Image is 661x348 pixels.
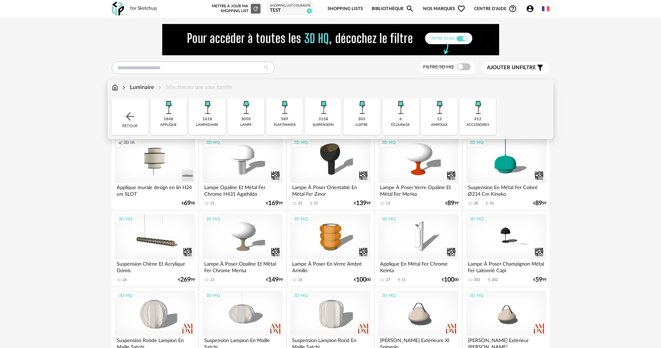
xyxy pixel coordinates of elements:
div: € 99 [178,277,195,282]
div: test [270,8,311,14]
div: Retour [112,98,148,135]
span: Magnify icon [406,5,414,13]
div: € 99 [445,201,458,206]
div: Lampe À Poser Orientable En Métal Fer Zinor [290,183,370,197]
div: 3D HQ [203,291,223,300]
div: 3D HQ [379,215,399,224]
span: 89 [535,201,542,206]
a: 3D HQ Applique En Métal Fer Chrome Keinta 27 Download icon 11 €10000 [375,211,461,286]
span: 269 [180,277,191,282]
a: 3D HQ Lampe À Poser En Verre Ambré Armillo 16 €10000 [287,211,373,286]
div: Applique En Métal Fer Chrome Keinta [378,259,458,273]
span: Account Circle icon [526,5,534,13]
img: FILTRE%20HQ%20NEW_V1%20(4).gif [162,24,499,55]
div: 3D HQ [115,291,135,300]
div: 3D HQ [291,291,311,300]
a: 3D HQ Lampe À Poser Opaline Et Métal Fer Chrome Merisa 13 €14999 [199,211,286,286]
a: Shopping List courante test 3 [270,4,311,14]
div: 3D HQ [291,215,311,224]
div: 15 [210,201,214,206]
a: 3D HQ Suspension En Métal Fer Coloré Ø214 Cm Kinoko 30 Download icon 10 €8999 [463,135,549,210]
span: 100 [356,277,366,282]
a: Shopping Lists [328,1,363,17]
div: lampe [240,123,252,127]
div: 412 [474,117,481,122]
span: 3 [307,8,312,14]
div: 3D HQ [203,138,223,147]
img: Luminaire.png [237,98,255,117]
span: Download icon [308,201,314,206]
div: 26 [123,277,127,282]
div: 1848 [164,117,173,122]
img: svg+xml;base64,PHN2ZyB3aWR0aD0iMTYiIGhlaWdodD0iMTYiIHZpZXdCb3g9IjAgMCAxNiAxNiIgZmlsbD0ibm9uZSIgeG... [121,83,127,91]
div: € 99 [533,277,546,282]
span: Download icon [484,201,489,206]
a: 3D HQ Lampe À Poser Verre Opaline Et Métal Fer Merisa 13 €8999 [375,135,461,210]
div: 303 [474,277,480,282]
div: € 98 [182,201,195,206]
div: 3D HQ [466,138,487,147]
div: 589 [281,117,288,122]
img: svg+xml;base64,PHN2ZyB3aWR0aD0iMTYiIGhlaWdodD0iMTciIHZpZXdCb3g9IjAgMCAxNiAxNyIgZmlsbD0ibm9uZSIgeG... [112,83,118,91]
div: 13 [210,277,214,282]
div: lampadaire [196,123,218,127]
img: svg+xml;base64,PHN2ZyB3aWR0aD0iMjQiIGhlaWdodD0iMjQiIHZpZXdCb3g9IjAgMCAyNCAyNCIgZmlsbD0ibm9uZSIgeG... [124,110,136,123]
div: Suspension Chêne Et Acrylique Domis [115,259,195,273]
span: Heart Outline icon [457,5,465,13]
div: 3D HQ [466,291,487,300]
img: Luminaire.png [353,98,371,117]
a: BibliothèqueMagnify icon [372,1,414,17]
div: applique [160,123,177,127]
div: 12 [437,117,442,122]
div: Lampe À Poser Verre Opaline Et Métal Fer Merisa [378,183,458,197]
span: Ajouter un [487,65,520,70]
span: Download icon [396,277,402,283]
div: 16 [298,277,302,282]
div: 3D HQ [203,215,223,224]
img: Luminaire.png [198,98,217,117]
button: Ajouter unfiltre Filter icon [482,62,550,74]
span: 69 [184,201,191,206]
span: Help Circle Outline icon [509,5,517,13]
img: Luminaire.png [275,98,294,117]
img: Luminaire.png [430,98,449,117]
a: Creation icon 3D IA Applique murale design en lin H24 cm SLOT €6998 [112,135,198,210]
a: 3D HQ Lampe À Poser Orientable En Métal Fer Zinor 25 Download icon 15 €13999 [287,135,373,210]
span: filtre [487,64,536,71]
div: € 99 [266,277,283,282]
span: 149 [268,277,279,282]
div: Applique murale design en lin H24 cm SLOT [115,183,195,197]
div: € 99 [533,201,546,206]
span: Filter icon [536,64,544,72]
div: accessoires [466,123,489,127]
span: Refresh icon [253,7,259,10]
span: 89 [447,201,454,206]
div: 1618 [203,117,212,122]
div: plafonnier [274,123,296,127]
div: 25 [298,201,302,206]
div: € 99 [266,201,283,206]
img: Luminaire.png [391,98,410,117]
div: € 00 [354,277,371,282]
div: éclairage [391,123,410,127]
span: Download icon [486,277,491,283]
div: € 00 [442,277,458,282]
div: suspension [313,123,334,127]
span: Creation icon [118,140,123,145]
span: 59 [535,277,542,282]
span: Centre d'aideHelp Circle Outline icon [474,5,517,13]
img: Luminaire.png [469,98,487,117]
div: 3D HQ [291,138,311,147]
div: Shopping List courante [270,4,311,8]
div: 15 [314,201,318,206]
div: for Sketchup [130,6,157,12]
div: 11 [402,277,406,282]
a: 3D HQ Lampe À Poser Champignon Métal Fer Laitonné Capi 303 Download icon 202 €5999 [463,211,549,286]
img: fr [542,5,550,13]
img: OXP [112,2,124,16]
a: 3D HQ Suspension Chêne Et Acrylique Domis 26 €26999 [112,211,198,286]
div: Luminaire [121,83,154,91]
div: 30 [474,201,478,206]
div: Lampe À Poser En Verre Ambré Armillo [290,259,370,273]
div: 202 [491,277,498,282]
